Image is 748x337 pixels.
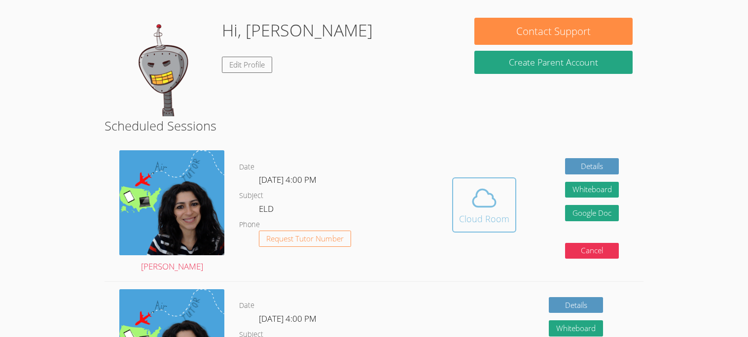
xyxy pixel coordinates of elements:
[222,57,272,73] a: Edit Profile
[239,161,254,173] dt: Date
[565,205,619,221] a: Google Doc
[119,150,224,255] img: air%20tutor%20avatar.png
[266,235,344,242] span: Request Tutor Number
[565,158,619,174] a: Details
[259,313,317,324] span: [DATE] 4:00 PM
[549,297,603,313] a: Details
[239,190,263,202] dt: Subject
[565,243,619,259] button: Cancel
[459,212,509,226] div: Cloud Room
[222,18,373,43] h1: Hi, [PERSON_NAME]
[452,177,516,233] button: Cloud Room
[239,300,254,312] dt: Date
[259,231,351,247] button: Request Tutor Number
[474,51,632,74] button: Create Parent Account
[105,116,643,135] h2: Scheduled Sessions
[259,202,276,219] dd: ELD
[549,320,603,337] button: Whiteboard
[259,174,317,185] span: [DATE] 4:00 PM
[119,150,224,274] a: [PERSON_NAME]
[474,18,632,45] button: Contact Support
[565,182,619,198] button: Whiteboard
[239,219,260,231] dt: Phone
[115,18,214,116] img: default.png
